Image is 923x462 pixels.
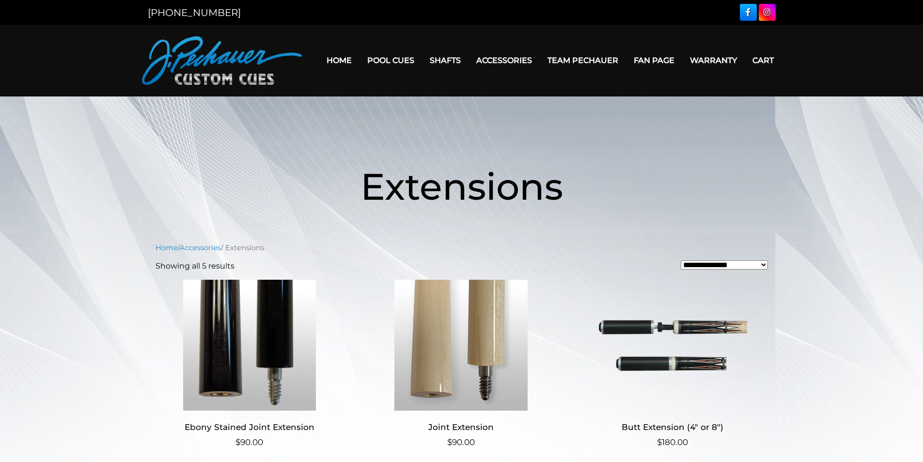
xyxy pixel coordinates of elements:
[626,48,682,73] a: Fan Page
[579,280,767,411] img: Butt Extension (4" or 8")
[579,280,767,449] a: Butt Extension (4″ or 8″) $180.00
[579,418,767,436] h2: Butt Extension (4″ or 8″)
[360,164,563,209] span: Extensions
[156,280,344,449] a: Ebony Stained Joint Extension $90.00
[148,7,241,18] a: [PHONE_NUMBER]
[422,48,469,73] a: Shafts
[447,437,475,447] bdi: 90.00
[469,48,540,73] a: Accessories
[681,260,768,270] select: Shop order
[447,437,452,447] span: $
[657,437,662,447] span: $
[367,280,555,411] img: Joint Extension
[682,48,745,73] a: Warranty
[319,48,360,73] a: Home
[367,418,555,436] h2: Joint Extension
[156,242,768,253] nav: Breadcrumb
[156,280,344,411] img: Ebony Stained Joint Extension
[745,48,782,73] a: Cart
[360,48,422,73] a: Pool Cues
[235,437,263,447] bdi: 90.00
[156,418,344,436] h2: Ebony Stained Joint Extension
[367,280,555,449] a: Joint Extension $90.00
[156,243,178,252] a: Home
[657,437,688,447] bdi: 180.00
[180,243,221,252] a: Accessories
[235,437,240,447] span: $
[142,36,302,85] img: Pechauer Custom Cues
[156,260,235,272] p: Showing all 5 results
[540,48,626,73] a: Team Pechauer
